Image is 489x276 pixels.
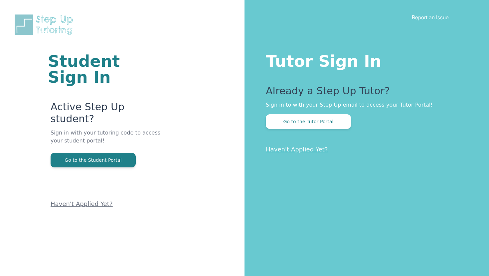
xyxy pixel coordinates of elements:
[51,101,165,129] p: Active Step Up student?
[48,53,165,85] h1: Student Sign In
[266,118,351,125] a: Go to the Tutor Portal
[266,101,462,109] p: Sign in to with your Step Up email to access your Tutor Portal!
[266,50,462,69] h1: Tutor Sign In
[266,146,328,153] a: Haven't Applied Yet?
[266,85,462,101] p: Already a Step Up Tutor?
[412,14,449,21] a: Report an Issue
[13,13,77,36] img: Step Up Tutoring horizontal logo
[266,114,351,129] button: Go to the Tutor Portal
[51,157,136,163] a: Go to the Student Portal
[51,153,136,167] button: Go to the Student Portal
[51,129,165,153] p: Sign in with your tutoring code to access your student portal!
[51,200,113,207] a: Haven't Applied Yet?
